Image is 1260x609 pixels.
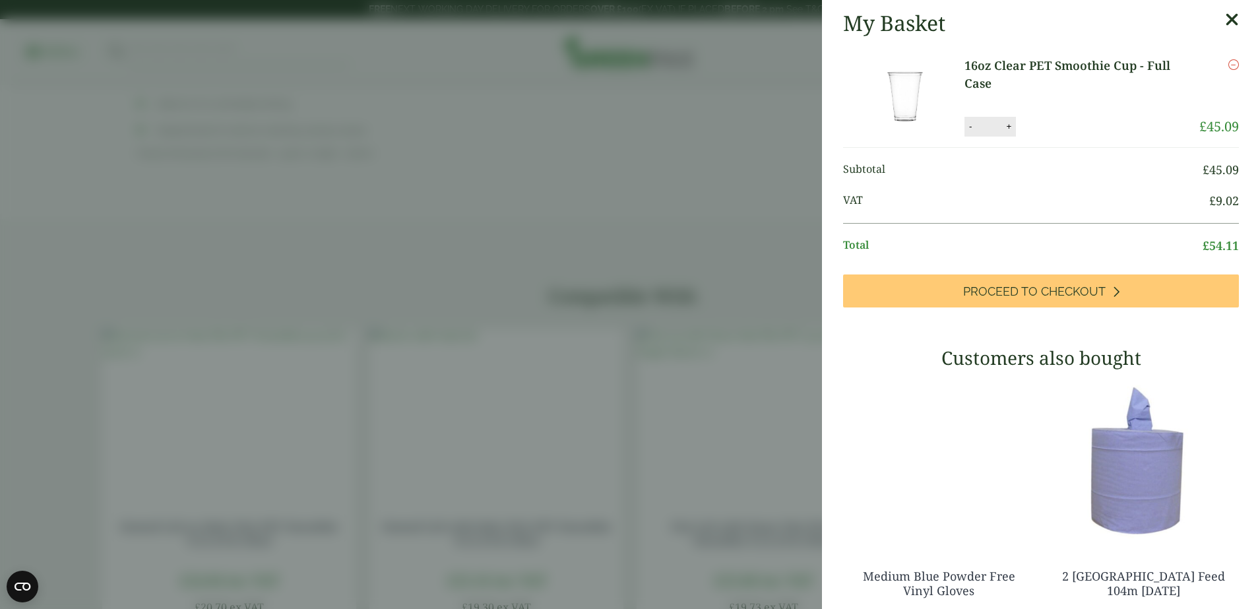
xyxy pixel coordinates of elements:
[963,284,1106,299] span: Proceed to Checkout
[1203,162,1239,177] bdi: 45.09
[863,568,1015,598] a: Medium Blue Powder Free Vinyl Gloves
[846,57,964,136] img: 16oz Clear PET Smoothie Cup-Full Case of-0
[843,11,945,36] h2: My Basket
[7,571,38,602] button: Open CMP widget
[1048,378,1239,543] img: 3630017-2-Ply-Blue-Centre-Feed-104m
[1228,57,1239,73] a: Remove this item
[1209,193,1239,208] bdi: 9.02
[1199,117,1239,135] bdi: 45.09
[1203,162,1209,177] span: £
[1199,117,1207,135] span: £
[843,347,1239,369] h3: Customers also bought
[843,237,1203,255] span: Total
[843,161,1203,179] span: Subtotal
[843,192,1209,210] span: VAT
[1209,193,1216,208] span: £
[964,57,1199,92] a: 16oz Clear PET Smoothie Cup - Full Case
[1203,238,1239,253] bdi: 54.11
[843,274,1239,307] a: Proceed to Checkout
[965,121,976,132] button: -
[1002,121,1015,132] button: +
[1062,568,1225,598] a: 2 [GEOGRAPHIC_DATA] Feed 104m [DATE]
[1203,238,1209,253] span: £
